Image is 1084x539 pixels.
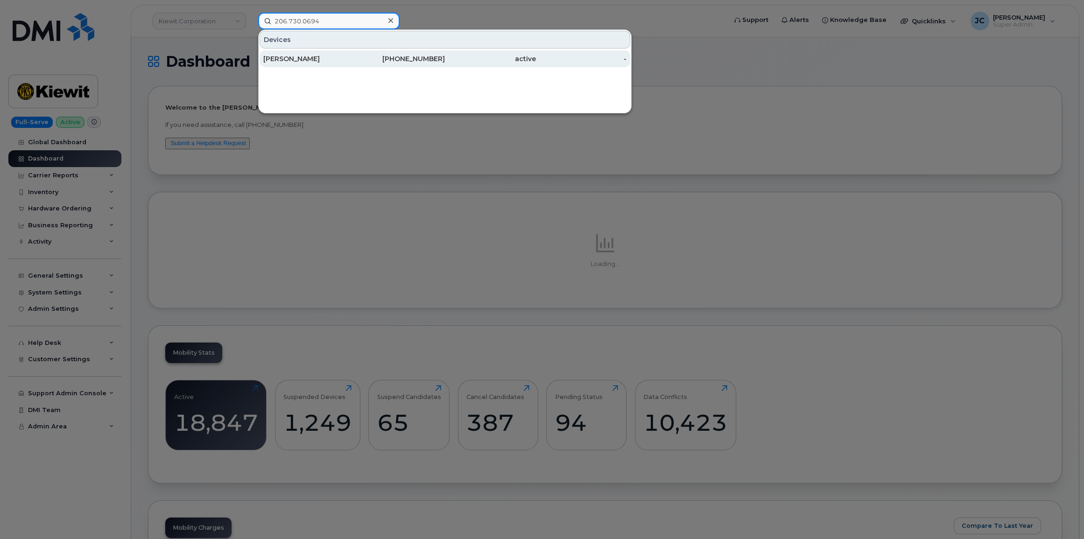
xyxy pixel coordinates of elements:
div: [PERSON_NAME] [263,54,354,63]
div: [PHONE_NUMBER] [354,54,445,63]
div: - [536,54,627,63]
a: [PERSON_NAME][PHONE_NUMBER]active- [260,50,630,67]
iframe: Messenger Launcher [1043,498,1077,532]
div: active [445,54,536,63]
div: Devices [260,31,630,49]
